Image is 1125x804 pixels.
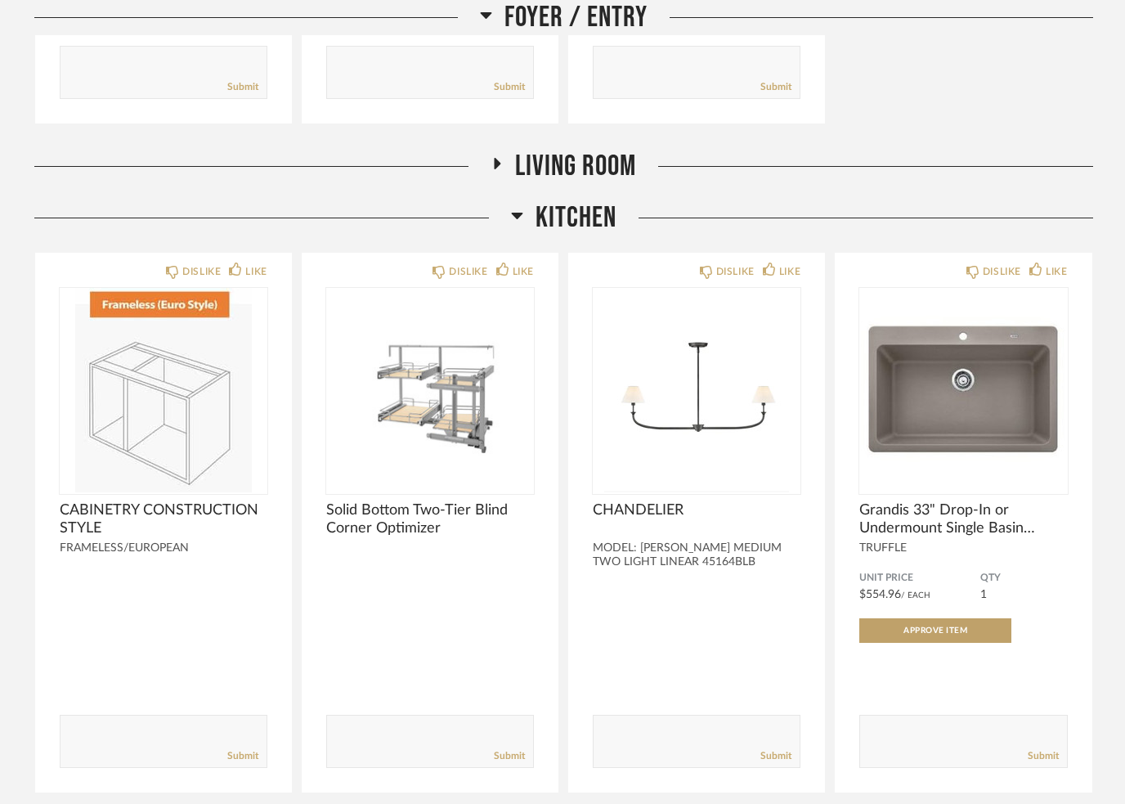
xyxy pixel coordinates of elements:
[980,572,1068,585] span: QTY
[245,263,267,280] div: LIKE
[859,501,1067,537] span: Grandis 33" Drop-In or Undermount Single Basin Silgranit Kitchen Sink MODEL: 442957
[227,80,258,94] a: Submit
[593,541,800,569] div: MODEL: [PERSON_NAME] MEDIUM TWO LIGHT LINEAR 45164BLB
[449,263,487,280] div: DISLIKE
[513,263,534,280] div: LIKE
[515,149,636,184] span: Living Room
[779,263,800,280] div: LIKE
[859,618,1011,643] button: Approve Item
[326,501,534,537] span: Solid Bottom Two-Tier Blind Corner Optimizer
[593,501,800,519] span: CHANDELIER
[1028,749,1059,763] a: Submit
[494,749,525,763] a: Submit
[760,749,791,763] a: Submit
[60,501,267,537] span: CABINETRY CONSTRUCTION STYLE
[1046,263,1067,280] div: LIKE
[903,627,967,635] span: Approve Item
[859,589,901,600] span: $554.96
[182,263,221,280] div: DISLIKE
[760,80,791,94] a: Submit
[60,288,267,492] img: undefined
[536,200,616,236] span: Kitchen
[859,541,1067,555] div: TRUFFLE
[227,749,258,763] a: Submit
[326,288,534,492] img: undefined
[859,572,979,585] span: Unit Price
[980,589,987,600] span: 1
[716,263,755,280] div: DISLIKE
[60,541,267,555] div: FRAMELESS/EUROPEAN
[901,591,930,600] span: / Each
[983,263,1021,280] div: DISLIKE
[859,288,1067,492] img: undefined
[494,80,525,94] a: Submit
[593,288,800,492] img: undefined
